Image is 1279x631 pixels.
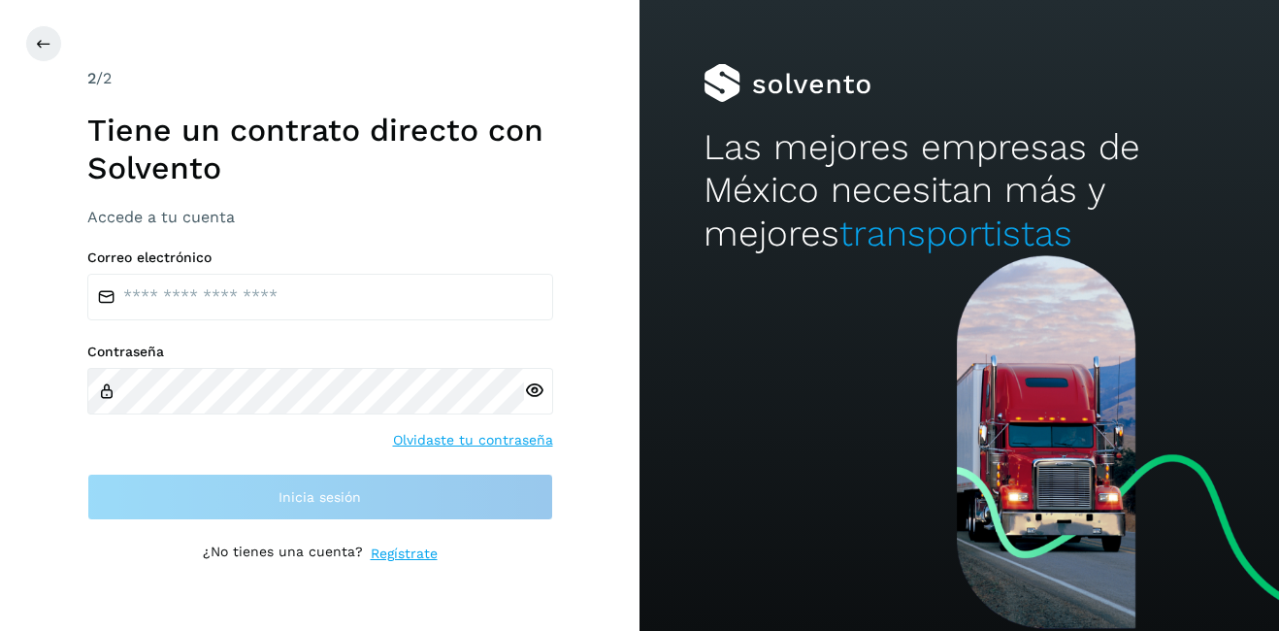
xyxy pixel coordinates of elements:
[87,344,553,360] label: Contraseña
[203,544,363,564] p: ¿No tienes una cuenta?
[279,490,361,504] span: Inicia sesión
[87,67,553,90] div: /2
[87,208,553,226] h3: Accede a tu cuenta
[393,430,553,450] a: Olvidaste tu contraseña
[87,112,553,186] h1: Tiene un contrato directo con Solvento
[87,474,553,520] button: Inicia sesión
[704,126,1215,255] h2: Las mejores empresas de México necesitan más y mejores
[371,544,438,564] a: Regístrate
[87,69,96,87] span: 2
[87,249,553,266] label: Correo electrónico
[839,213,1072,254] span: transportistas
